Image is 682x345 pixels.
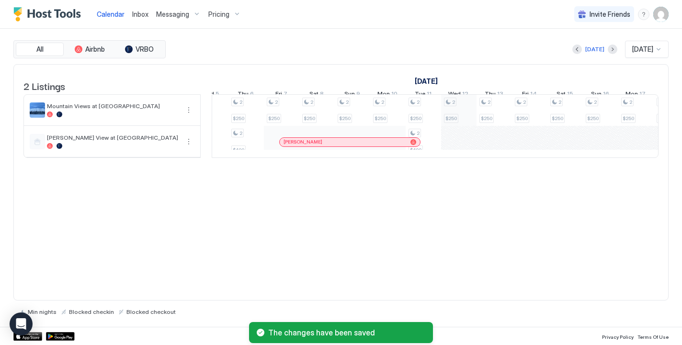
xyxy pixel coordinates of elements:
span: Mon [625,90,638,100]
span: 2 [275,99,278,105]
span: $250 [516,115,528,122]
span: Mountain Views at [GEOGRAPHIC_DATA] [47,102,179,110]
span: Wed [448,90,461,100]
span: 2 [523,99,526,105]
span: The changes have been saved [268,328,425,337]
a: August 17, 2026 [623,88,648,102]
a: August 7, 2026 [273,88,290,102]
span: 2 [381,99,384,105]
span: VRBO [136,45,154,54]
span: Tue [415,90,425,100]
span: 2 [346,99,349,105]
span: 14 [530,90,537,100]
span: 2 Listings [23,78,65,93]
span: 2 [452,99,455,105]
span: $250 [268,115,280,122]
span: $250 [481,115,492,122]
span: Fri [522,90,529,100]
a: August 8, 2026 [307,88,326,102]
span: 2 [488,99,490,105]
button: All [16,43,64,56]
span: [PERSON_NAME] [284,139,322,145]
span: 10 [391,90,398,100]
span: Thu [238,90,249,100]
button: Airbnb [66,43,114,56]
span: $250 [623,115,634,122]
div: menu [183,136,194,147]
div: listing image [30,102,45,118]
div: menu [638,9,649,20]
div: [DATE] [585,45,604,54]
button: VRBO [115,43,163,56]
span: $400 [410,147,421,153]
span: 7 [284,90,287,100]
span: Invite Friends [590,10,630,19]
span: All [36,45,44,54]
span: Sat [557,90,566,100]
a: Calendar [97,9,125,19]
span: $250 [587,115,599,122]
span: 2 [239,99,242,105]
span: 8 [320,90,324,100]
button: [DATE] [584,44,606,55]
div: User profile [653,7,669,22]
span: Airbnb [85,45,105,54]
span: Sun [344,90,355,100]
span: $250 [304,115,315,122]
span: Mon [377,90,390,100]
a: August 15, 2026 [554,88,576,102]
span: 2 [417,130,420,136]
span: [PERSON_NAME] View at [GEOGRAPHIC_DATA] [47,134,179,141]
span: Sun [591,90,602,100]
span: Inbox [132,10,148,18]
span: $250 [410,115,421,122]
span: $250 [339,115,351,122]
span: Messaging [156,10,189,19]
a: August 1, 2026 [412,74,440,88]
span: 5 [216,90,219,100]
a: August 11, 2026 [412,88,434,102]
span: Calendar [97,10,125,18]
button: Next month [608,45,617,54]
button: More options [183,136,194,147]
span: 17 [639,90,646,100]
span: 11 [427,90,432,100]
span: Sat [309,90,318,100]
span: 2 [594,99,597,105]
span: $250 [552,115,563,122]
span: 2 [629,99,632,105]
a: August 16, 2026 [589,88,612,102]
button: Previous month [572,45,582,54]
span: 9 [356,90,360,100]
a: August 13, 2026 [482,88,506,102]
button: More options [183,104,194,116]
span: Thu [485,90,496,100]
div: menu [183,104,194,116]
span: 6 [250,90,254,100]
span: 2 [310,99,313,105]
a: August 10, 2026 [375,88,400,102]
span: 12 [462,90,468,100]
a: August 12, 2026 [446,88,471,102]
a: August 14, 2026 [520,88,539,102]
span: 2 [417,99,420,105]
span: Pricing [208,10,229,19]
span: 13 [497,90,503,100]
div: tab-group [13,40,166,58]
span: $250 [375,115,386,122]
a: Inbox [132,9,148,19]
span: Blocked checkout [126,308,176,315]
span: 2 [558,99,561,105]
span: $250 [445,115,457,122]
span: $400 [233,147,244,153]
span: 16 [603,90,609,100]
span: 15 [567,90,573,100]
span: $250 [233,115,244,122]
a: August 9, 2026 [342,88,363,102]
span: Blocked checkin [69,308,114,315]
a: Host Tools Logo [13,7,85,22]
span: Min nights [28,308,57,315]
a: August 6, 2026 [235,88,256,102]
span: 2 [239,130,242,136]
